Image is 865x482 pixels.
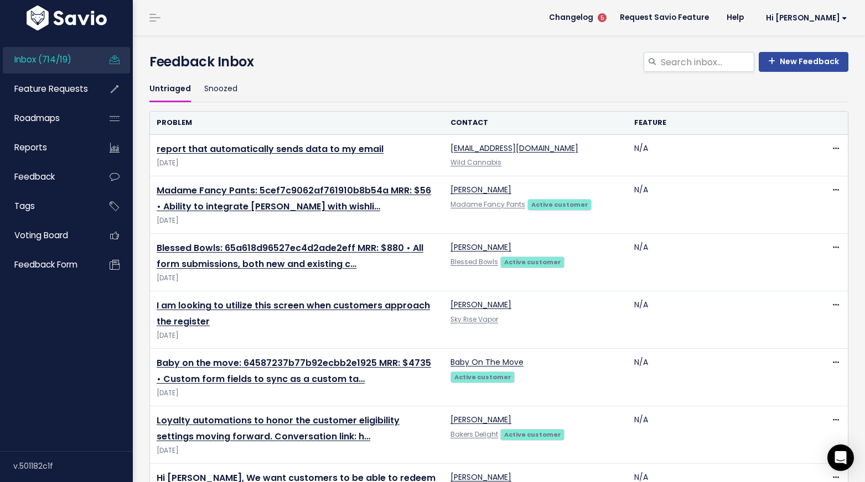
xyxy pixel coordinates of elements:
a: Hi [PERSON_NAME] [753,9,856,27]
a: Active customer [500,256,564,267]
span: Inbox (714/19) [14,54,71,65]
span: [DATE] [157,445,437,457]
a: [EMAIL_ADDRESS][DOMAIN_NAME] [450,143,578,154]
td: N/A [628,234,811,291]
img: logo-white.9d6f32f41409.svg [24,6,110,30]
a: report that automatically sends data to my email [157,143,384,155]
a: Voting Board [3,223,92,248]
strong: Active customer [504,430,561,439]
span: Hi [PERSON_NAME] [766,14,847,22]
span: Roadmaps [14,112,60,124]
a: Baby On The Move [450,357,524,368]
span: Reports [14,142,47,153]
a: Feedback [3,164,92,190]
a: Help [718,9,753,26]
span: [DATE] [157,273,437,284]
span: [DATE] [157,387,437,399]
input: Search inbox... [660,52,754,72]
a: Active customer [527,198,592,209]
a: Reports [3,135,92,160]
a: Tags [3,193,92,219]
td: N/A [628,176,811,234]
a: I am looking to utilize this screen when customers approach the register [157,299,430,328]
a: Active customer [500,428,564,439]
span: [DATE] [157,215,437,227]
a: Loyalty automations to honor the customer eligibility settings moving forward. Conversation link: h… [157,414,400,443]
th: Problem [150,112,444,134]
strong: Active customer [531,200,588,209]
a: Blessed Bowls: 65a618d96527ec4d2ade2eff MRR: $880 • All form submissions, both new and existing c… [157,242,423,270]
a: Untriaged [149,76,191,102]
td: N/A [628,291,811,349]
th: Feature [628,112,811,134]
a: Active customer [450,371,515,382]
a: Madame Fancy Pants: 5cef7c9062af761910b8b54a MRR: $56 • Ability to integrate [PERSON_NAME] with w... [157,184,431,213]
a: Bakers Delight [450,430,498,439]
div: Open Intercom Messenger [827,444,854,471]
td: N/A [628,406,811,464]
span: Voting Board [14,229,68,241]
a: [PERSON_NAME] [450,184,511,195]
a: Sky Rise Vapor [450,315,498,324]
a: Wild Cannabis [450,158,501,167]
strong: Active customer [504,258,561,266]
span: Changelog [549,14,593,22]
a: Inbox (714/19) [3,47,92,72]
div: v.501182c1f [13,452,133,480]
h4: Feedback Inbox [149,52,848,72]
a: Blessed Bowls [450,258,498,266]
ul: Filter feature requests [149,76,848,102]
a: [PERSON_NAME] [450,414,511,425]
a: Roadmaps [3,106,92,131]
a: Feature Requests [3,76,92,102]
span: Feedback [14,171,55,182]
a: [PERSON_NAME] [450,299,511,310]
span: Tags [14,200,35,212]
th: Contact [444,112,628,134]
strong: Active customer [454,373,511,381]
a: Baby on the move: 64587237b77b92ecbb2e1925 MRR: $4735 • Custom form fields to sync as a custom ta… [157,357,431,385]
a: New Feedback [759,52,848,72]
a: Snoozed [204,76,237,102]
a: [PERSON_NAME] [450,242,511,253]
span: [DATE] [157,330,437,342]
a: Feedback form [3,252,92,277]
a: Madame Fancy Pants [450,200,525,209]
span: [DATE] [157,158,437,169]
span: Feedback form [14,259,77,270]
span: 5 [598,13,607,22]
span: Feature Requests [14,83,88,95]
a: Request Savio Feature [611,9,718,26]
td: N/A [628,135,811,176]
td: N/A [628,349,811,406]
